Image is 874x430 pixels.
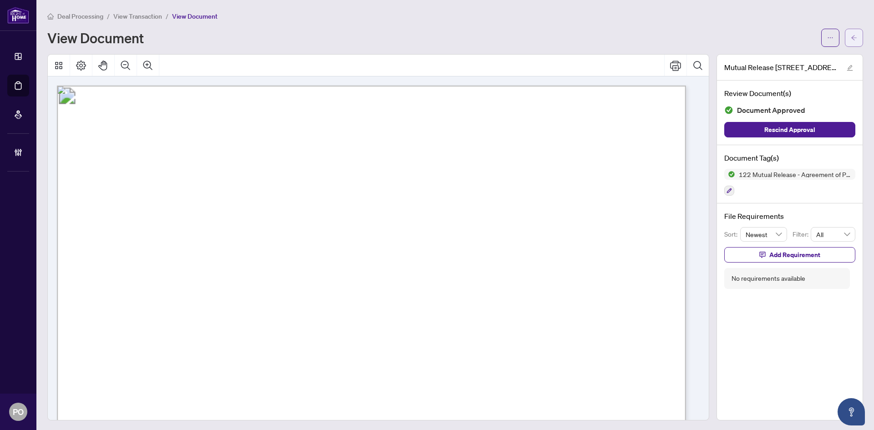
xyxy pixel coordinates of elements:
[7,7,29,24] img: logo
[172,12,218,20] span: View Document
[746,228,782,241] span: Newest
[724,88,855,99] h4: Review Document(s)
[13,405,24,418] span: PO
[735,171,855,177] span: 122 Mutual Release - Agreement of Purchase and Sale
[847,65,853,71] span: edit
[57,12,103,20] span: Deal Processing
[724,106,733,115] img: Document Status
[732,273,805,283] div: No requirements available
[113,12,162,20] span: View Transaction
[107,11,110,21] li: /
[724,229,740,239] p: Sort:
[764,122,815,137] span: Rescind Approval
[724,211,855,222] h4: File Requirements
[816,228,850,241] span: All
[166,11,168,21] li: /
[724,247,855,263] button: Add Requirement
[724,152,855,163] h4: Document Tag(s)
[838,398,865,425] button: Open asap
[851,35,857,41] span: arrow-left
[724,169,735,180] img: Status Icon
[827,35,833,41] span: ellipsis
[793,229,811,239] p: Filter:
[47,30,144,45] h1: View Document
[737,104,805,116] span: Document Approved
[724,62,838,73] span: Mutual Release [STREET_ADDRESS]pdf
[47,13,54,20] span: home
[769,248,820,262] span: Add Requirement
[724,122,855,137] button: Rescind Approval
